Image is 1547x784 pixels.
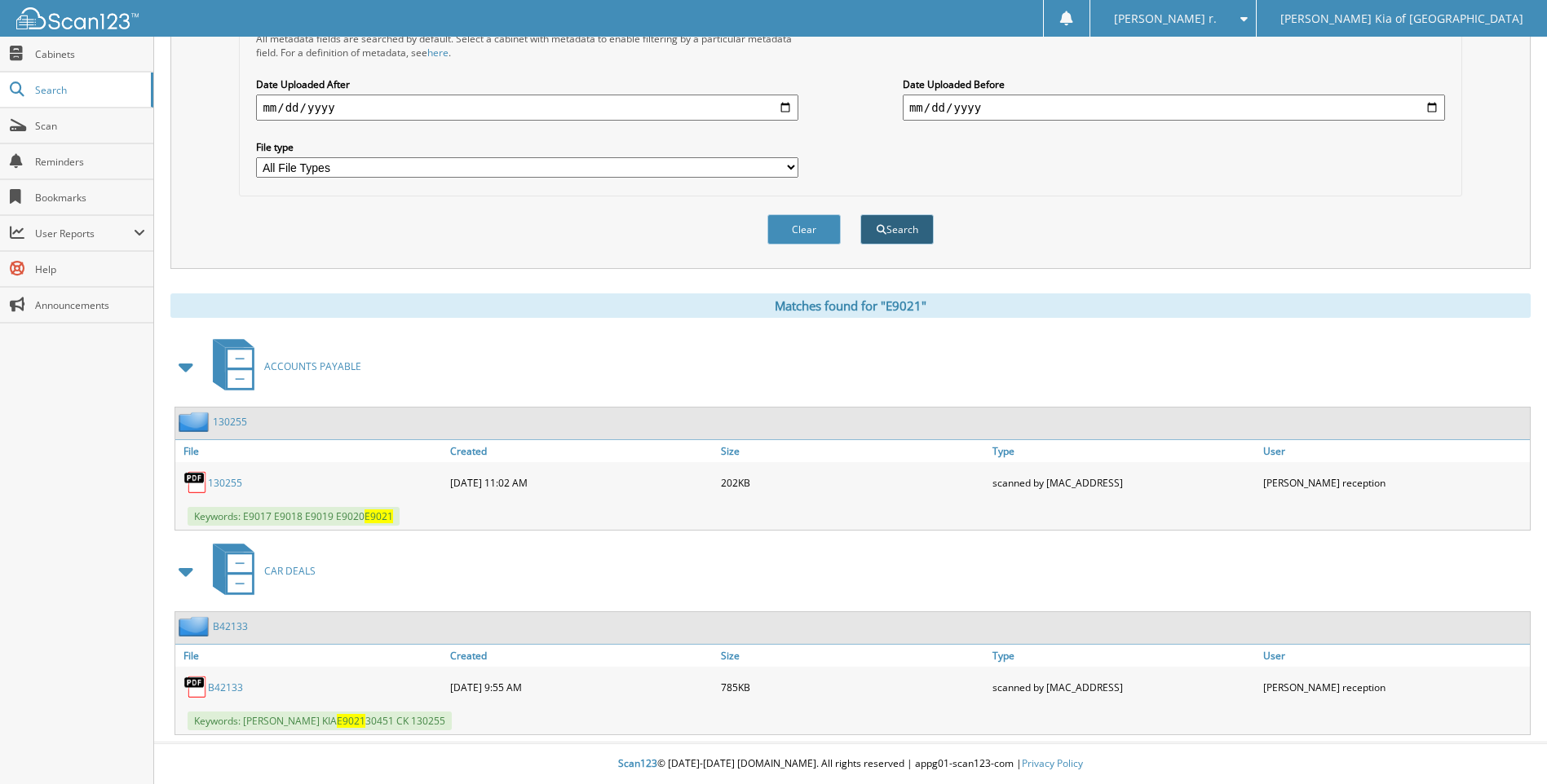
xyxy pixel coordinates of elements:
label: Date Uploaded After [256,77,798,91]
label: File type [256,140,798,154]
div: [PERSON_NAME] reception [1259,671,1530,703]
div: Matches found for "E9021" [170,293,1531,318]
a: Size [717,440,988,462]
a: User [1259,645,1530,667]
div: [DATE] 11:02 AM [446,466,717,499]
a: Created [446,645,717,667]
div: All metadata fields are searched by default. Select a cabinet with metadata to enable filtering b... [256,32,798,59]
span: ACCOUNTS PAYABLE [264,359,361,373]
span: Bookmarks [35,191,145,205]
div: 202KB [717,466,988,499]
a: User [1259,440,1530,462]
input: start [256,95,798,121]
input: end [903,95,1445,121]
img: folder2.png [179,616,213,636]
a: File [175,440,446,462]
iframe: Chat Widget [1465,706,1547,784]
img: PDF.png [183,470,208,495]
span: CAR DEALS [264,564,316,578]
span: Help [35,262,145,276]
a: CAR DEALS [203,539,316,603]
span: [PERSON_NAME] r. [1114,14,1217,24]
a: B42133 [208,680,243,694]
div: scanned by [MAC_ADDRESS] [988,466,1259,499]
span: Keywords: E9017 E9018 E9019 E9020 [188,507,400,526]
span: [PERSON_NAME] Kia of [GEOGRAPHIC_DATA] [1280,14,1523,24]
a: B42133 [213,619,248,633]
span: User Reports [35,227,134,240]
div: scanned by [MAC_ADDRESS] [988,671,1259,703]
a: Privacy Policy [1022,756,1083,770]
a: Type [988,440,1259,462]
img: PDF.png [183,675,208,699]
label: Date Uploaded Before [903,77,1445,91]
img: scan123-logo-white.svg [16,7,139,29]
span: Announcements [35,298,145,312]
span: E9021 [365,509,393,523]
div: [DATE] 9:55 AM [446,671,717,703]
div: [PERSON_NAME] reception [1259,466,1530,499]
div: © [DATE]-[DATE] [DOMAIN_NAME]. All rights reserved | appg01-scan123-com | [154,744,1547,784]
a: Size [717,645,988,667]
button: Search [860,214,934,244]
span: Search [35,83,143,97]
span: Reminders [35,155,145,169]
img: folder2.png [179,412,213,432]
a: Type [988,645,1259,667]
a: ACCOUNTS PAYABLE [203,334,361,399]
span: Cabinets [35,47,145,61]
a: here [427,46,449,59]
span: Keywords: [PERSON_NAME] KIA 30451 CK 130255 [188,711,452,730]
span: Scan123 [618,756,657,770]
a: 130255 [213,415,247,429]
a: File [175,645,446,667]
button: Clear [767,214,841,244]
a: Created [446,440,717,462]
a: 130255 [208,476,242,490]
span: E9021 [337,714,365,728]
div: 785KB [717,671,988,703]
span: Scan [35,119,145,133]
